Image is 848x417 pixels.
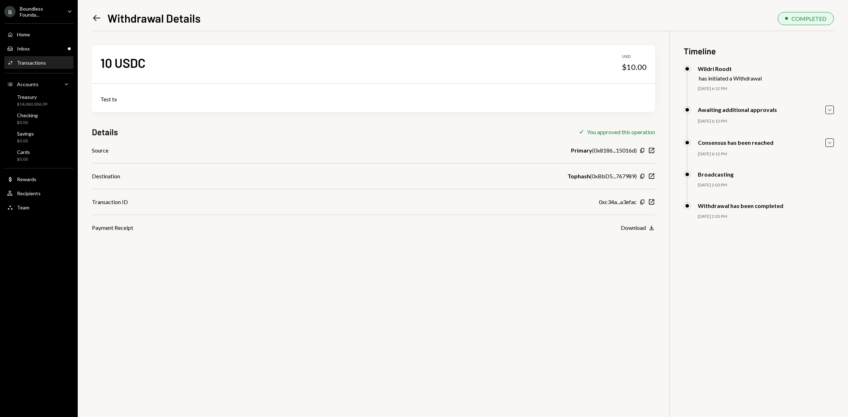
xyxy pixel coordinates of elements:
div: Transactions [17,60,46,66]
a: Team [4,201,73,214]
a: Recipients [4,187,73,199]
b: Primary [571,146,592,155]
div: Wildri Roodt [698,65,762,72]
div: Checking [17,112,38,118]
div: Withdrawal has been completed [698,202,783,209]
div: ( 0x8186...15016d ) [571,146,637,155]
a: Savings$0.00 [4,129,73,145]
h3: Details [92,126,118,138]
div: [DATE] 2:03 PM [698,214,834,220]
div: [DATE] 6:12 PM [698,151,834,157]
div: Inbox [17,46,30,52]
div: has initiated a Withdrawal [699,75,762,82]
div: Consensus has been reached [698,139,773,146]
div: $0.00 [17,156,30,162]
div: Source [92,146,108,155]
div: Test tx [100,95,647,103]
a: Inbox [4,42,73,55]
div: Broadcasting [698,171,734,178]
a: Rewards [4,173,73,185]
a: Checking$0.00 [4,110,73,127]
div: Team [17,204,29,210]
div: [DATE] 6:12 PM [698,86,834,92]
h1: Withdrawal Details [107,11,201,25]
div: $0.00 [17,138,34,144]
h3: Timeline [684,45,834,57]
div: 10 USDC [100,55,146,71]
div: 0xc34a...a3efac [599,198,637,206]
div: USD [622,54,647,60]
div: Destination [92,172,120,180]
div: ( 0xBbD5...767989 ) [567,172,637,180]
div: Transaction ID [92,198,128,206]
div: Cards [17,149,30,155]
div: Recipients [17,190,41,196]
div: Download [621,224,646,231]
a: Treasury$14,060,006.09 [4,92,73,109]
div: You approved this operation [587,129,655,135]
div: [DATE] 6:12 PM [698,118,834,124]
div: Accounts [17,81,39,87]
a: Cards$0.00 [4,147,73,164]
div: $10.00 [622,62,647,72]
div: Boundless Founda... [20,6,61,18]
div: COMPLETED [791,15,826,22]
a: Transactions [4,56,73,69]
a: Accounts [4,78,73,90]
div: $14,060,006.09 [17,101,47,107]
div: $0.00 [17,120,38,126]
div: Awaiting additional approvals [698,106,777,113]
button: Download [621,224,655,232]
div: [DATE] 2:03 PM [698,182,834,188]
div: Rewards [17,176,36,182]
b: Tophash [567,172,590,180]
div: B [4,6,16,17]
div: Payment Receipt [92,224,133,232]
div: Savings [17,131,34,137]
div: Home [17,31,30,37]
a: Home [4,28,73,41]
div: Treasury [17,94,47,100]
